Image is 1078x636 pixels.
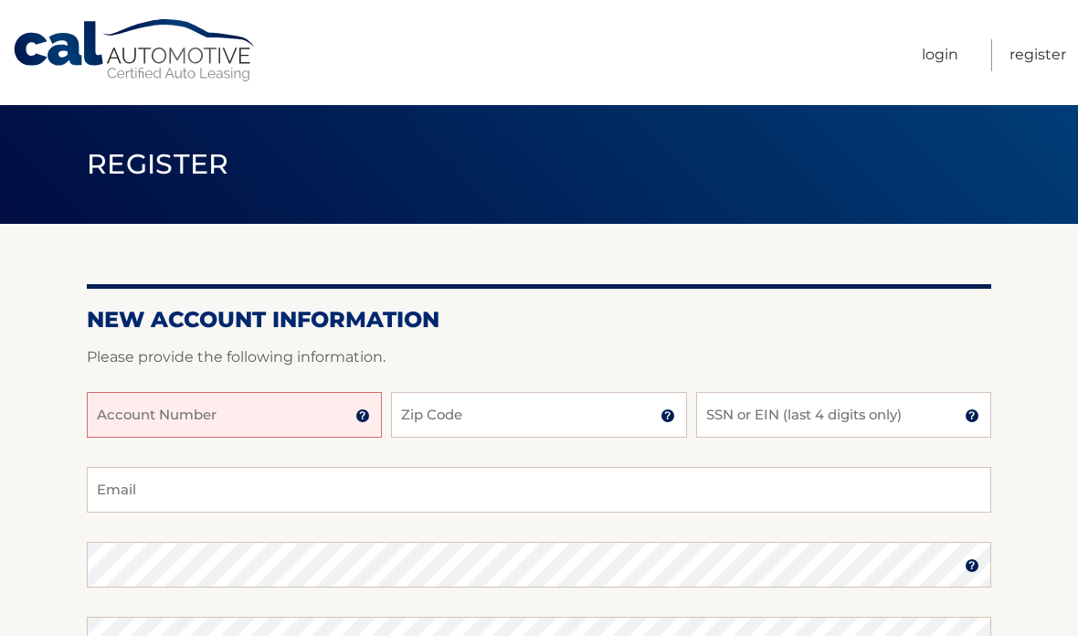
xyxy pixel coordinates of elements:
img: tooltip.svg [355,408,370,423]
img: tooltip.svg [661,408,675,423]
img: tooltip.svg [965,408,979,423]
input: Account Number [87,392,382,438]
a: Cal Automotive [12,18,259,83]
span: Register [87,147,229,181]
a: Register [1009,39,1066,71]
img: tooltip.svg [965,558,979,573]
input: Zip Code [391,392,686,438]
a: Login [922,39,958,71]
input: Email [87,467,991,513]
h2: New Account Information [87,306,991,334]
p: Please provide the following information. [87,344,991,370]
input: SSN or EIN (last 4 digits only) [696,392,991,438]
